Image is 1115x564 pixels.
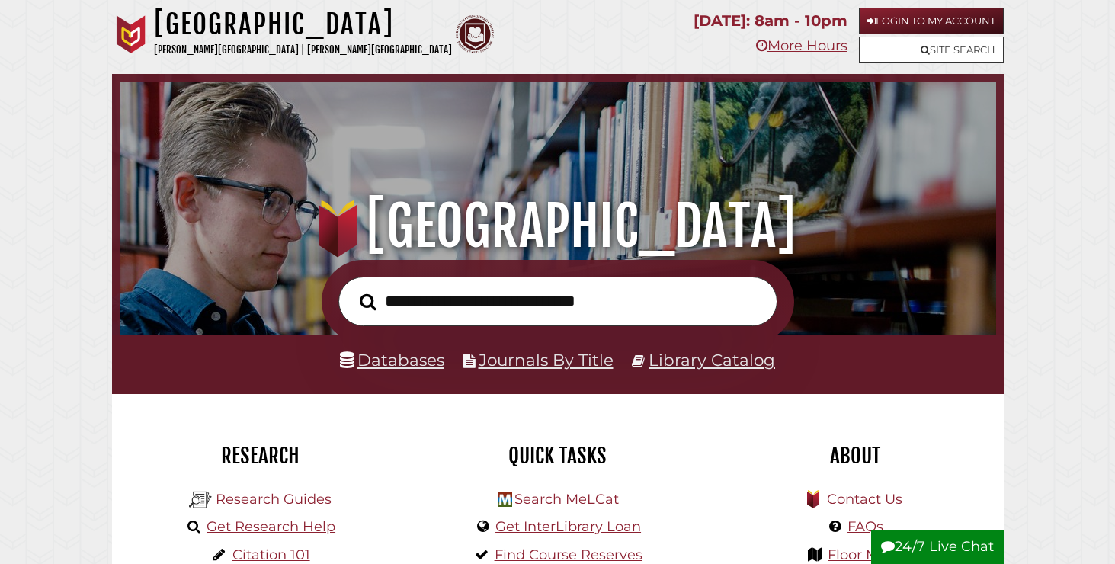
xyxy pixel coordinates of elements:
a: Login to My Account [859,8,1004,34]
a: Site Search [859,37,1004,63]
a: Search MeLCat [514,491,619,508]
a: Research Guides [216,491,332,508]
h2: Quick Tasks [421,443,695,469]
a: Library Catalog [649,350,775,370]
a: Contact Us [827,491,902,508]
a: Get Research Help [207,518,335,535]
a: Journals By Title [479,350,614,370]
a: FAQs [847,518,883,535]
h2: Research [123,443,398,469]
a: Citation 101 [232,546,310,563]
a: Get InterLibrary Loan [495,518,641,535]
a: More Hours [756,37,847,54]
i: Search [360,293,376,310]
img: Calvin University [112,15,150,53]
h1: [GEOGRAPHIC_DATA] [136,193,979,260]
img: Hekman Library Logo [189,489,212,511]
a: Find Course Reserves [495,546,642,563]
button: Search [352,289,384,314]
a: Floor Maps [828,546,903,563]
h2: About [718,443,992,469]
h1: [GEOGRAPHIC_DATA] [154,8,452,41]
a: Databases [340,350,444,370]
img: Hekman Library Logo [498,492,512,507]
img: Calvin Theological Seminary [456,15,494,53]
p: [DATE]: 8am - 10pm [694,8,847,34]
p: [PERSON_NAME][GEOGRAPHIC_DATA] | [PERSON_NAME][GEOGRAPHIC_DATA] [154,41,452,59]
